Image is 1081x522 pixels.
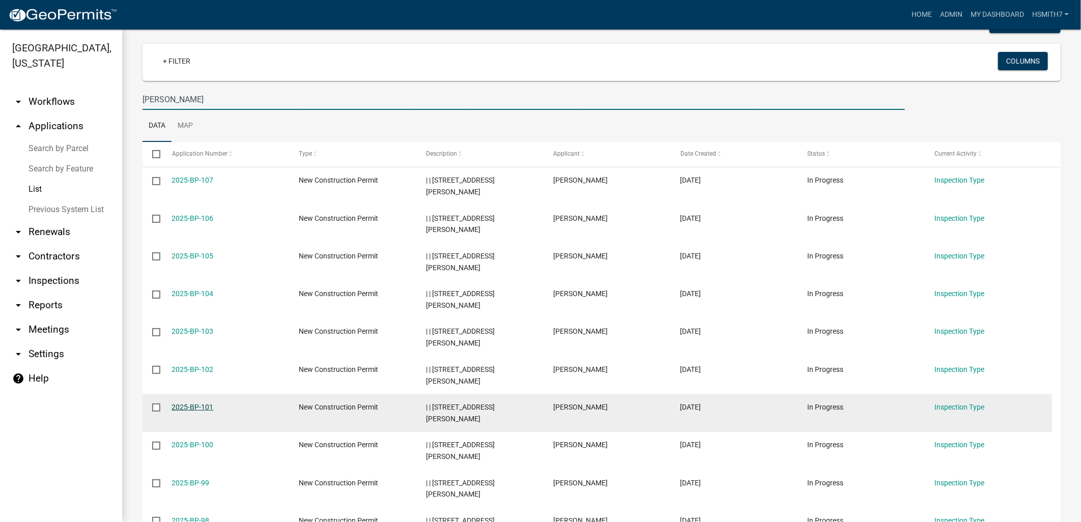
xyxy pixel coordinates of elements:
span: 07/24/2025 [680,252,701,260]
span: | | 33 Martin Luther King Junior Drive [426,441,495,460]
a: Inspection Type [934,441,984,449]
a: Home [907,5,936,24]
span: | | 33 Martin Luther King Junior Drive [426,403,495,423]
span: In Progress [808,441,844,449]
a: 2025-BP-103 [172,327,214,335]
a: Inspection Type [934,252,984,260]
span: Jason Humphries [553,327,608,335]
span: 07/24/2025 [680,289,701,298]
datatable-header-cell: Applicant [544,142,671,166]
datatable-header-cell: Date Created [671,142,798,166]
i: arrow_drop_down [12,226,24,238]
a: Inspection Type [934,176,984,184]
span: 07/24/2025 [680,365,701,373]
span: 07/24/2025 [680,214,701,222]
span: Application Number [172,150,227,157]
i: arrow_drop_down [12,324,24,336]
span: New Construction Permit [299,289,378,298]
a: Inspection Type [934,289,984,298]
span: | | 33 Martin Luther King Junior Drive [426,327,495,347]
span: | | 33 Martin Luther King Junior Drive [426,479,495,499]
span: New Construction Permit [299,176,378,184]
span: Jason Humphries [553,176,608,184]
i: arrow_drop_down [12,348,24,360]
span: | | 33 Martin Luther King Junior Drive [426,289,495,309]
span: Applicant [553,150,580,157]
span: New Construction Permit [299,214,378,222]
a: Inspection Type [934,365,984,373]
button: Columns [998,52,1048,70]
datatable-header-cell: Current Activity [925,142,1052,166]
span: Description [426,150,457,157]
span: 07/24/2025 [680,441,701,449]
datatable-header-cell: Type [289,142,416,166]
a: Inspection Type [934,403,984,411]
span: New Construction Permit [299,327,378,335]
i: help [12,372,24,385]
a: Data [143,110,172,142]
a: + Filter [155,52,198,70]
a: 2025-BP-100 [172,441,214,449]
span: 07/24/2025 [680,403,701,411]
a: Admin [936,5,966,24]
i: arrow_drop_down [12,96,24,108]
span: In Progress [808,252,844,260]
span: | | 33 Martin Luther King Junior Drive [426,176,495,196]
datatable-header-cell: Select [143,142,162,166]
span: In Progress [808,176,844,184]
i: arrow_drop_down [12,299,24,311]
span: New Construction Permit [299,365,378,373]
span: Date Created [680,150,716,157]
span: New Construction Permit [299,403,378,411]
a: 2025-BP-106 [172,214,214,222]
a: 2025-BP-107 [172,176,214,184]
span: New Construction Permit [299,479,378,487]
a: 2025-BP-105 [172,252,214,260]
span: Jason Humphries [553,479,608,487]
a: hsmith7 [1028,5,1073,24]
a: Map [172,110,199,142]
span: New Construction Permit [299,441,378,449]
span: Jason Humphries [553,214,608,222]
span: 07/24/2025 [680,327,701,335]
span: 07/24/2025 [680,479,701,487]
input: Search for applications [143,89,905,110]
span: In Progress [808,365,844,373]
span: In Progress [808,214,844,222]
a: Inspection Type [934,479,984,487]
i: arrow_drop_up [12,120,24,132]
datatable-header-cell: Status [798,142,925,166]
i: arrow_drop_down [12,250,24,263]
span: | | 33 Martin Luther King Junior Drive [426,365,495,385]
span: Jason Humphries [553,252,608,260]
span: Jason Humphries [553,365,608,373]
span: Jason Humphries [553,403,608,411]
span: | | 33 Martin Luther King Junior Drive [426,214,495,234]
datatable-header-cell: Application Number [162,142,289,166]
span: In Progress [808,327,844,335]
a: 2025-BP-101 [172,403,214,411]
span: 07/24/2025 [680,176,701,184]
a: Inspection Type [934,214,984,222]
span: Status [808,150,826,157]
a: 2025-BP-102 [172,365,214,373]
span: Jason Humphries [553,289,608,298]
span: Type [299,150,312,157]
datatable-header-cell: Description [416,142,544,166]
span: In Progress [808,403,844,411]
span: In Progress [808,289,844,298]
a: 2025-BP-104 [172,289,214,298]
i: arrow_drop_down [12,275,24,287]
a: 2025-BP-99 [172,479,210,487]
span: | | 33 Martin Luther King Junior Drive [426,252,495,272]
span: Jason Humphries [553,441,608,449]
span: In Progress [808,479,844,487]
span: Current Activity [934,150,977,157]
a: My Dashboard [966,5,1028,24]
button: Bulk Actions [989,15,1061,33]
span: New Construction Permit [299,252,378,260]
a: Inspection Type [934,327,984,335]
